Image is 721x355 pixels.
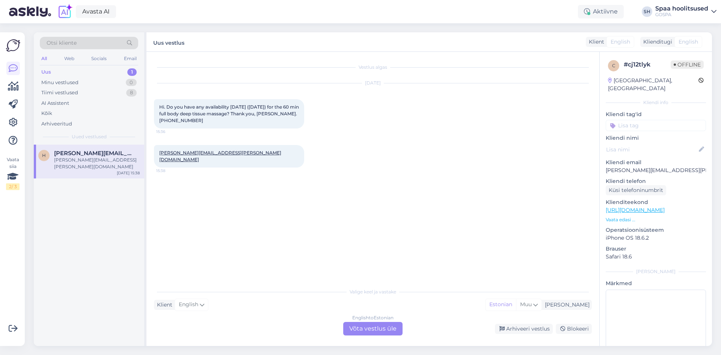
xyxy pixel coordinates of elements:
[127,68,137,76] div: 1
[606,120,706,131] input: Lisa tag
[542,301,590,309] div: [PERSON_NAME]
[156,168,184,174] span: 15:38
[154,289,592,295] div: Valige keel ja vastake
[556,324,592,334] div: Blokeeri
[642,6,652,17] div: SH
[612,63,615,68] span: c
[606,234,706,242] p: iPhone OS 18.6.2
[6,38,20,53] img: Askly Logo
[606,253,706,261] p: Safari 18.6
[47,39,77,47] span: Otsi kliente
[54,150,132,157] span: hanna.deborah@talk21.com
[655,6,708,12] div: Spaa hoolitsused
[671,60,704,69] span: Offline
[606,145,697,154] input: Lisa nimi
[495,324,553,334] div: Arhiveeri vestlus
[343,322,403,335] div: Võta vestlus üle
[611,38,630,46] span: English
[640,38,672,46] div: Klienditugi
[606,185,666,195] div: Küsi telefoninumbrit
[606,99,706,106] div: Kliendi info
[606,134,706,142] p: Kliendi nimi
[156,129,184,134] span: 15:36
[57,4,73,20] img: explore-ai
[179,301,198,309] span: English
[122,54,138,63] div: Email
[655,6,716,18] a: Spaa hoolitsusedGOSPA
[63,54,76,63] div: Web
[159,150,281,162] a: [PERSON_NAME][EMAIL_ADDRESS][PERSON_NAME][DOMAIN_NAME]
[608,77,698,92] div: [GEOGRAPHIC_DATA], [GEOGRAPHIC_DATA]
[679,38,698,46] span: English
[586,38,604,46] div: Klient
[40,54,48,63] div: All
[578,5,624,18] div: Aktiivne
[76,5,116,18] a: Avasta AI
[486,299,516,310] div: Estonian
[352,314,394,321] div: English to Estonian
[606,198,706,206] p: Klienditeekond
[606,177,706,185] p: Kliendi telefon
[624,60,671,69] div: # cj12tlyk
[655,12,708,18] div: GOSPA
[606,279,706,287] p: Märkmed
[41,110,52,117] div: Kõik
[42,153,46,158] span: h
[159,104,300,123] span: Hi. Do you have any availability [DATE] ([DATE]) for the 60 min full body deep tissue massage? Th...
[606,226,706,234] p: Operatsioonisüsteem
[606,207,665,213] a: [URL][DOMAIN_NAME]
[154,80,592,86] div: [DATE]
[153,37,184,47] label: Uus vestlus
[606,159,706,166] p: Kliendi email
[126,89,137,97] div: 8
[154,301,172,309] div: Klient
[41,89,78,97] div: Tiimi vestlused
[41,100,69,107] div: AI Assistent
[126,79,137,86] div: 0
[520,301,532,308] span: Muu
[154,64,592,71] div: Vestlus algas
[117,170,140,176] div: [DATE] 15:38
[54,157,140,170] div: [PERSON_NAME][EMAIL_ADDRESS][PERSON_NAME][DOMAIN_NAME]
[606,110,706,118] p: Kliendi tag'id
[6,156,20,190] div: Vaata siia
[606,216,706,223] p: Vaata edasi ...
[606,166,706,174] p: [PERSON_NAME][EMAIL_ADDRESS][PERSON_NAME][DOMAIN_NAME]
[41,79,78,86] div: Minu vestlused
[606,268,706,275] div: [PERSON_NAME]
[90,54,108,63] div: Socials
[6,183,20,190] div: 2 / 3
[41,120,72,128] div: Arhiveeritud
[41,68,51,76] div: Uus
[606,245,706,253] p: Brauser
[72,133,107,140] span: Uued vestlused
